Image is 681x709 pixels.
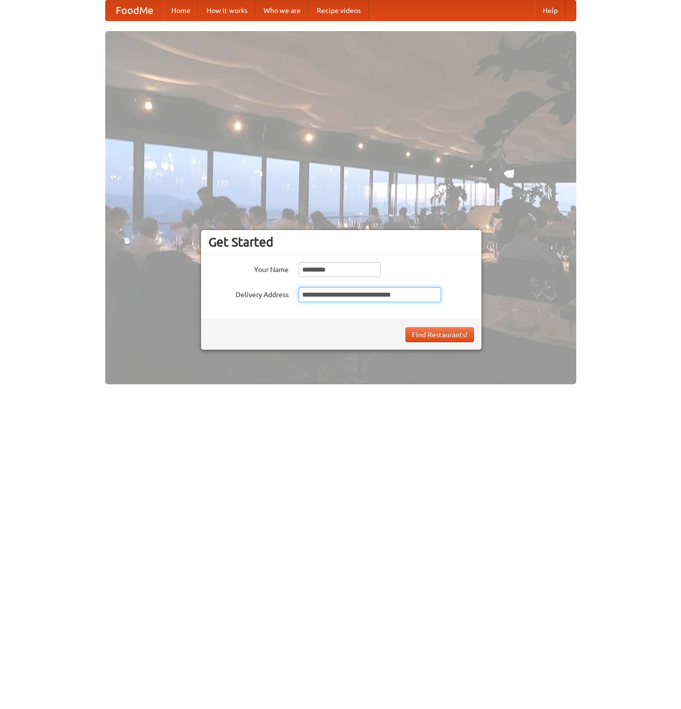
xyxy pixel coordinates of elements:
a: How it works [198,1,256,21]
a: Home [163,1,198,21]
a: FoodMe [106,1,163,21]
a: Help [535,1,566,21]
label: Delivery Address [208,287,289,300]
label: Your Name [208,262,289,275]
button: Find Restaurants! [405,327,474,342]
a: Recipe videos [309,1,369,21]
h3: Get Started [208,234,474,250]
a: Who we are [256,1,309,21]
